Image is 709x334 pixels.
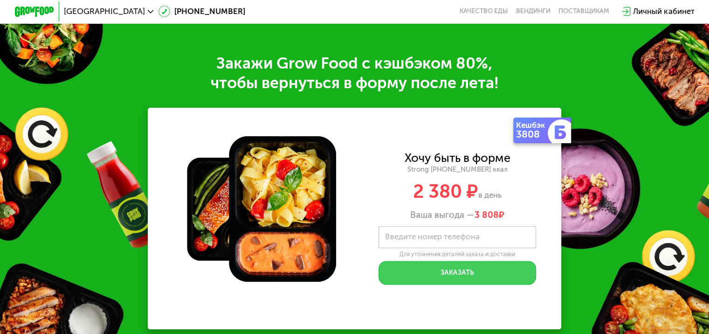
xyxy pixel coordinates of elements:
a: Вендинги [516,7,551,15]
div: Strong [PHONE_NUMBER] ккал [353,165,561,174]
a: Качество еды [460,7,508,15]
div: Для уточнения деталей заказа и доставки [379,250,536,258]
div: поставщикам [558,7,609,15]
span: [GEOGRAPHIC_DATA] [64,7,145,15]
label: Введите номер телефона [385,234,480,240]
div: 3808 [516,129,550,139]
div: Хочу быть в форме [405,153,510,163]
span: в день [478,190,502,200]
a: [PHONE_NUMBER] [158,6,245,17]
button: Заказать [379,261,536,285]
span: 3 808 [475,209,499,220]
div: Ваша выгода — [353,209,561,220]
div: Личный кабинет [633,6,694,17]
span: 2 380 ₽ [413,180,478,202]
span: ₽ [475,209,504,220]
div: Кешбэк [516,121,550,129]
